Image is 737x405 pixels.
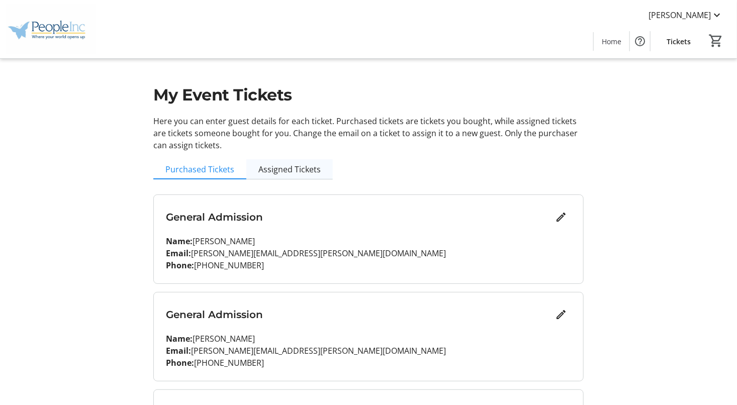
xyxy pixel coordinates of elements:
span: Tickets [667,36,691,47]
p: Here you can enter guest details for each ticket. Purchased tickets are tickets you bought, while... [153,115,584,151]
strong: Email: [166,345,191,356]
strong: Phone: [166,357,194,368]
p: [PHONE_NUMBER] [166,357,571,369]
strong: Email: [166,248,191,259]
p: [PERSON_NAME][EMAIL_ADDRESS][PERSON_NAME][DOMAIN_NAME] [166,345,571,357]
button: Cart [707,32,725,50]
strong: Name: [166,236,193,247]
span: Purchased Tickets [165,165,234,173]
a: Home [594,32,629,51]
a: Tickets [659,32,699,51]
span: [PERSON_NAME] [649,9,711,21]
strong: Name: [166,333,193,344]
button: [PERSON_NAME] [640,7,731,23]
button: Help [630,31,650,51]
h3: General Admission [166,210,551,225]
h1: My Event Tickets [153,83,584,107]
button: Edit [551,207,571,227]
p: [PHONE_NUMBER] [166,259,571,271]
span: Home [602,36,621,47]
span: Assigned Tickets [258,165,321,173]
p: [PERSON_NAME][EMAIL_ADDRESS][PERSON_NAME][DOMAIN_NAME] [166,247,571,259]
button: Edit [551,305,571,325]
h3: General Admission [166,307,551,322]
p: [PERSON_NAME] [166,333,571,345]
strong: Phone: [166,260,194,271]
p: [PERSON_NAME] [166,235,571,247]
img: People Inc.'s Logo [6,4,96,54]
